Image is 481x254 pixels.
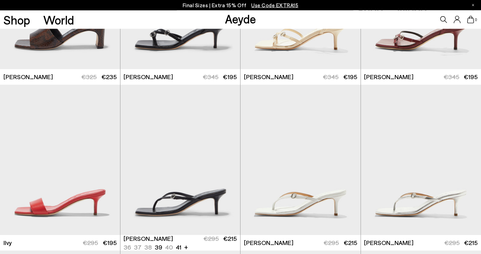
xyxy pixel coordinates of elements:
[241,69,361,85] a: [PERSON_NAME] €345 €195
[244,73,293,81] span: [PERSON_NAME]
[344,239,357,246] span: €215
[120,85,241,235] div: 1 / 6
[183,1,299,10] p: Final Sizes | Extra 15% Off
[241,85,361,235] img: Leigh Leather Toe-Post Sandals
[155,243,162,252] li: 39
[251,2,298,8] span: Navigate to /collections/ss25-final-sizes
[364,238,414,247] span: [PERSON_NAME]
[124,73,173,81] span: [PERSON_NAME]
[120,69,241,85] a: [PERSON_NAME] €345 €195
[43,14,74,26] a: World
[3,14,30,26] a: Shop
[124,234,173,243] span: [PERSON_NAME]
[244,238,293,247] span: [PERSON_NAME]
[203,235,219,242] span: €295
[120,85,241,235] img: Leigh Leather Toe-Post Sandals
[343,73,357,81] span: €195
[83,239,98,246] span: €295
[120,235,241,251] a: [PERSON_NAME] 36 37 38 39 40 41 + €295 €215
[444,239,460,246] span: €295
[124,243,179,252] ul: variant
[464,73,478,81] span: €195
[203,73,218,81] span: €345
[101,73,117,81] span: €235
[176,243,181,252] li: 41
[323,73,338,81] span: €345
[184,242,188,252] li: +
[464,239,478,246] span: €215
[120,85,241,235] a: Next slide Previous slide
[444,73,459,81] span: €345
[3,73,53,81] span: [PERSON_NAME]
[3,238,12,247] span: Ilvy
[225,11,256,26] a: Aeyde
[241,235,361,251] a: [PERSON_NAME] €295 €215
[103,239,117,246] span: €195
[364,73,414,81] span: [PERSON_NAME]
[223,235,237,242] span: €215
[223,73,237,81] span: €195
[81,73,97,81] span: €325
[324,239,339,246] span: €295
[474,18,478,22] span: 0
[467,16,474,23] a: 0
